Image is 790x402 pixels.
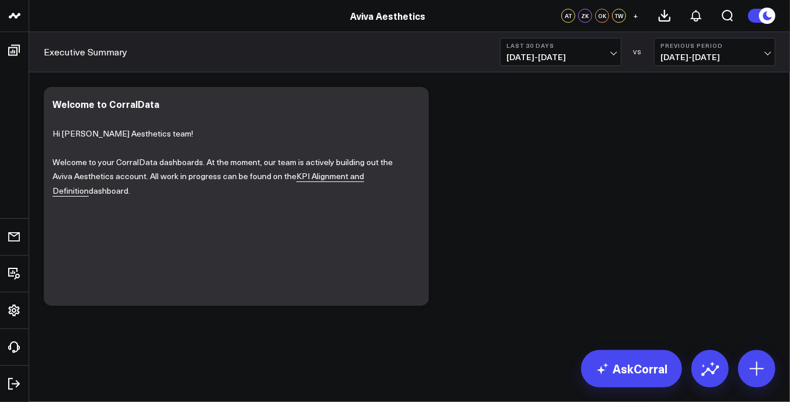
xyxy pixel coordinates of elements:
b: Previous Period [660,42,769,49]
div: Welcome to CorralData [53,97,159,110]
b: Last 30 Days [506,42,615,49]
button: Last 30 Days[DATE]-[DATE] [500,38,621,66]
div: OK [595,9,609,23]
button: Previous Period[DATE]-[DATE] [654,38,775,66]
div: AT [561,9,575,23]
span: + [634,12,639,20]
a: Aviva Aesthetics [350,9,425,22]
button: + [629,9,643,23]
div: TW [612,9,626,23]
p: Welcome to your CorralData dashboards. At the moment, our team is actively building out the Aviva... [53,155,411,198]
a: KPI Alignment and Definition [53,170,364,197]
a: AskCorral [581,350,682,387]
div: ZK [578,9,592,23]
span: [DATE] - [DATE] [506,53,615,62]
a: Executive Summary [44,46,127,58]
div: VS [627,48,648,55]
p: Hi [PERSON_NAME] Aesthetics team! [53,127,411,141]
span: [DATE] - [DATE] [660,53,769,62]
